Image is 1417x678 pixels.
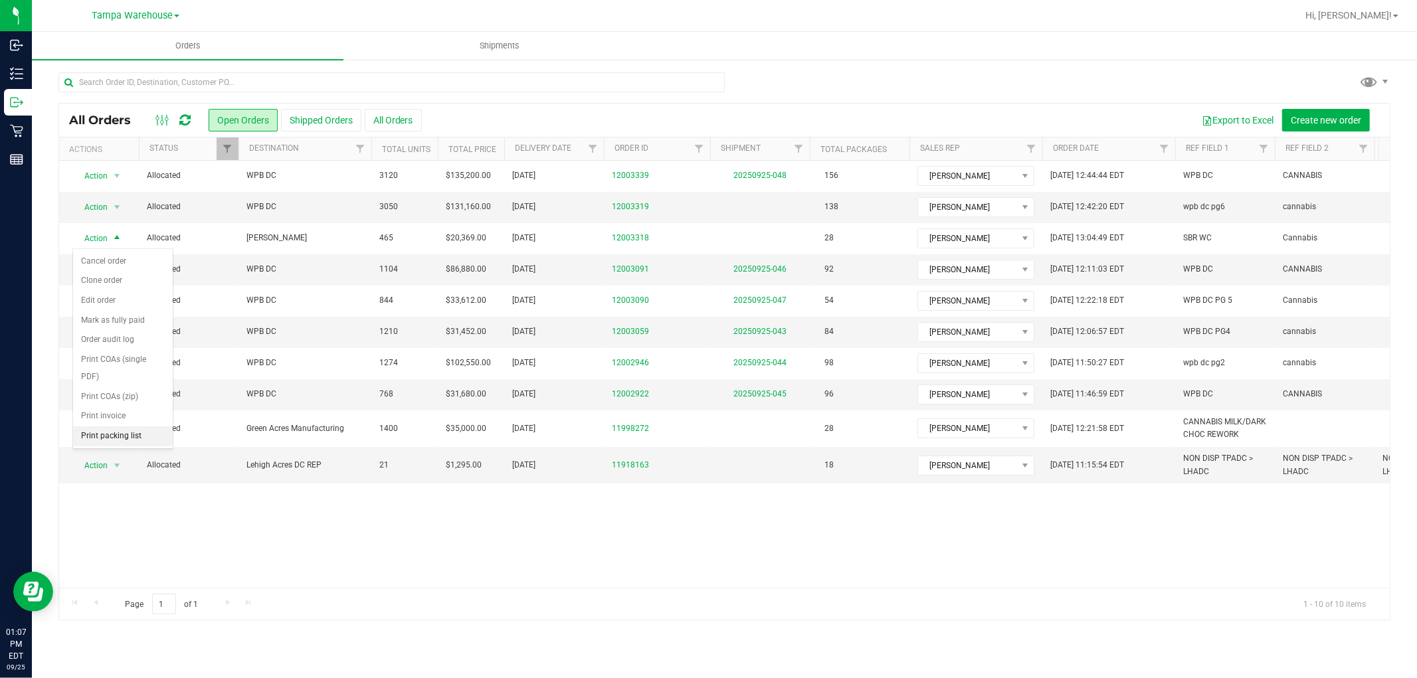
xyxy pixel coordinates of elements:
li: Print COAs (zip) [73,387,173,407]
span: [DATE] [512,263,535,276]
iframe: Resource center [13,572,53,612]
button: All Orders [365,109,422,131]
span: $33,612.00 [446,294,486,307]
span: Allocated [147,388,231,400]
span: [DATE] 12:06:57 EDT [1050,325,1124,338]
a: Filter [349,137,371,160]
a: Destination [249,143,299,153]
span: [DATE] [512,232,535,244]
span: wpb dc pg2 [1183,357,1225,369]
span: cannabis [1283,201,1316,213]
a: 12002946 [612,357,649,369]
span: Action [72,167,108,185]
span: [PERSON_NAME] [918,323,1017,341]
span: Cannabis [1283,232,1317,244]
span: [PERSON_NAME] [918,260,1017,279]
span: All Orders [69,113,144,127]
span: 1 - 10 of 10 items [1293,594,1376,614]
span: Shipments [462,40,537,52]
span: Green Acres Manufacturing [246,422,363,435]
span: [PERSON_NAME] [918,419,1017,438]
span: Page of 1 [114,594,209,614]
span: Allocated [147,294,231,307]
a: 20250925-045 [733,389,787,398]
span: $31,452.00 [446,325,486,338]
a: Order ID [614,143,648,153]
span: Create new order [1291,115,1361,126]
span: cannabis [1283,357,1316,369]
span: [DATE] [512,388,535,400]
span: 28 [818,419,840,438]
li: Print invoice [73,406,173,426]
span: $31,680.00 [446,388,486,400]
span: 3120 [379,169,398,182]
span: [DATE] 12:44:44 EDT [1050,169,1124,182]
span: [PERSON_NAME] [918,229,1017,248]
span: [DATE] 13:04:49 EDT [1050,232,1124,244]
a: Filter [788,137,810,160]
a: Status [149,143,178,153]
span: Allocated [147,232,231,244]
span: [DATE] [512,294,535,307]
a: Filter [688,137,710,160]
span: select [109,167,126,185]
span: 1400 [379,422,398,435]
span: WPB DC [246,294,363,307]
span: [PERSON_NAME] [246,232,363,244]
span: cannabis [1283,325,1316,338]
a: 20250925-044 [733,358,787,367]
span: 1210 [379,325,398,338]
a: 20250925-043 [733,327,787,336]
span: 465 [379,232,393,244]
span: SBR WC [1183,232,1212,244]
span: WPB DC [246,263,363,276]
a: 11998272 [612,422,649,435]
a: Filter [582,137,604,160]
span: WPB DC [1183,169,1213,182]
a: Order Date [1053,143,1099,153]
span: 1104 [379,263,398,276]
span: $131,160.00 [446,201,491,213]
a: 12002922 [612,388,649,400]
span: WPB DC [246,357,363,369]
span: 28 [818,228,840,248]
span: CANNABIS [1283,169,1322,182]
span: 54 [818,291,840,310]
span: [DATE] 12:11:03 EDT [1050,263,1124,276]
span: Allocated [147,263,231,276]
span: Action [72,456,108,475]
p: 01:07 PM EDT [6,626,26,662]
a: 11918163 [612,459,649,471]
a: Filter [1153,137,1175,160]
a: 12003318 [612,232,649,244]
button: Create new order [1282,109,1370,131]
a: 12003090 [612,294,649,307]
a: 20250925-046 [733,264,787,274]
span: select [109,456,126,475]
span: 768 [379,388,393,400]
a: Shipment [721,143,761,153]
span: Lehigh Acres DC REP [246,459,363,471]
button: Export to Excel [1193,109,1282,131]
span: WPB DC [1183,388,1213,400]
span: Action [72,198,108,216]
span: WPB DC [246,169,363,182]
inline-svg: Inbound [10,39,23,52]
a: Ref Field 2 [1285,143,1329,153]
inline-svg: Outbound [10,96,23,109]
span: NON DISP TPADC > LHADC [1183,452,1267,477]
li: Cancel order [73,252,173,272]
span: 844 [379,294,393,307]
span: 138 [818,197,845,216]
span: WPB DC [1183,263,1213,276]
span: 18 [818,456,840,475]
a: Ref Field 1 [1186,143,1229,153]
span: [DATE] [512,201,535,213]
span: Allocated [147,169,231,182]
span: Allocated [147,325,231,338]
li: Edit order [73,291,173,311]
a: Shipments [343,32,655,60]
span: Allocated [147,201,231,213]
li: Print packing list [73,426,173,446]
span: [DATE] 12:42:20 EDT [1050,201,1124,213]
